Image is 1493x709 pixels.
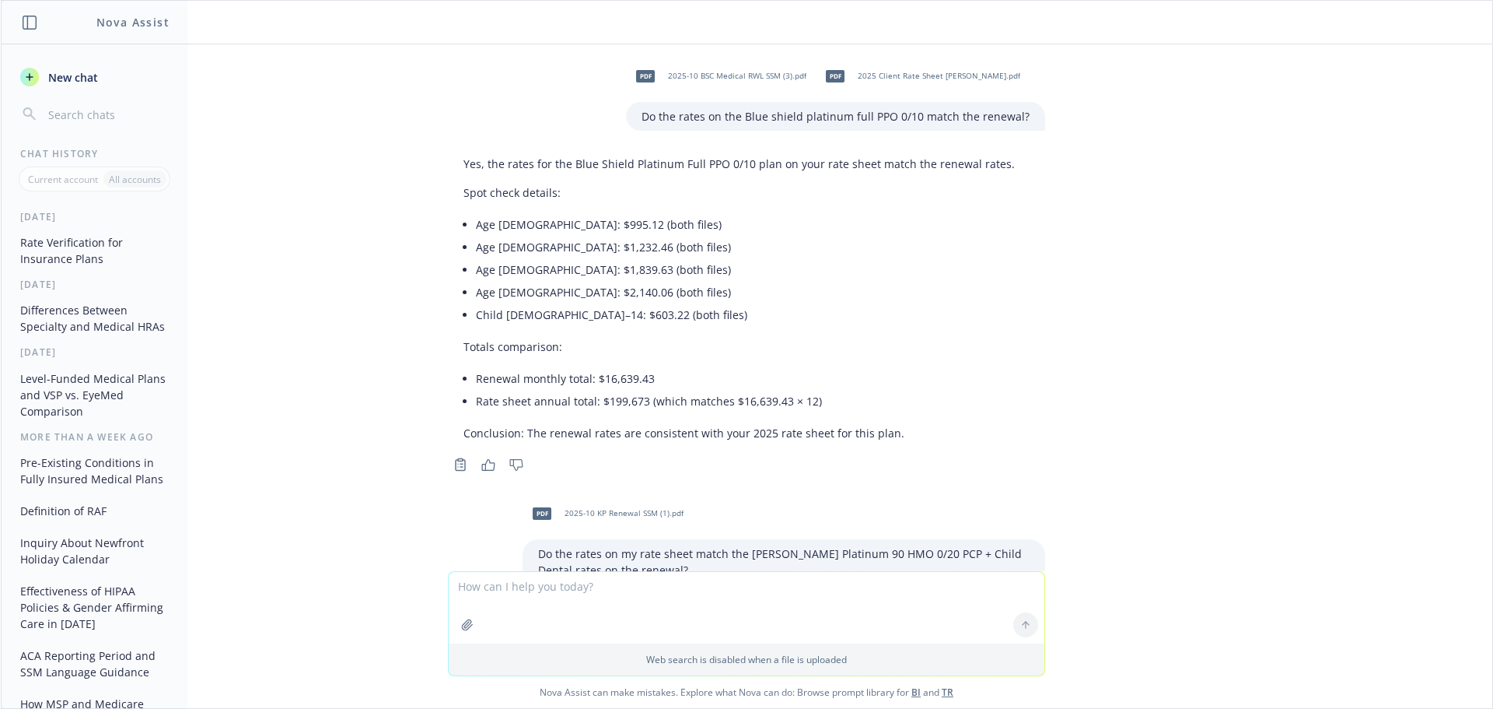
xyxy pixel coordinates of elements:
[538,546,1030,578] p: Do the rates on my rate sheet match the [PERSON_NAME] Platinum 90 HMO 0/20 PCP + Child Dental rat...
[14,230,175,272] button: Rate Verification for Insurance Plans
[636,70,655,82] span: pdf
[476,304,1015,326] li: Child [DEMOGRAPHIC_DATA]–14: $603.22 (both files)
[523,494,687,533] div: pdf2025-10 KP Renewal SSM (1).pdf
[942,686,953,699] a: TR
[2,210,187,223] div: [DATE]
[14,63,175,91] button: New chat
[463,156,1015,172] p: Yes, the rates for the Blue Shield Platinum Full PPO 0/10 plan on your rate sheet match the renew...
[476,236,1015,258] li: Age [DEMOGRAPHIC_DATA]: $1,232.46 (both files)
[463,339,1015,355] p: Totals comparison:
[28,173,98,186] p: Current account
[2,430,187,444] div: More than a week ago
[476,213,1015,236] li: Age [DEMOGRAPHIC_DATA]: $995.12 (both files)
[14,643,175,685] button: ACA Reporting Period and SSM Language Guidance
[463,425,1015,441] p: Conclusion: The renewal rates are consistent with your 2025 rate sheet for this plan.
[476,258,1015,281] li: Age [DEMOGRAPHIC_DATA]: $1,839.63 (both files)
[463,184,1015,201] p: Spot check details:
[14,297,175,339] button: Differences Between Specialty and Medical HRAs
[476,367,1015,390] li: Renewal monthly total: $16,639.43
[504,454,529,476] button: Thumbs down
[533,507,551,519] span: pdf
[816,57,1023,96] div: pdf2025 Client Rate Sheet [PERSON_NAME].pdf
[14,366,175,424] button: Level-Funded Medical Plans and VSP vs. EyeMed Comparison
[668,71,806,81] span: 2025-10 BSC Medical RWL SSM (3).pdf
[2,278,187,291] div: [DATE]
[911,686,921,699] a: BI
[7,676,1486,708] span: Nova Assist can make mistakes. Explore what Nova can do: Browse prompt library for and
[109,173,161,186] p: All accounts
[826,70,844,82] span: pdf
[626,57,809,96] div: pdf2025-10 BSC Medical RWL SSM (3).pdf
[476,281,1015,304] li: Age [DEMOGRAPHIC_DATA]: $2,140.06 (both files)
[642,108,1030,125] p: Do the rates on the Blue shield platinum full PPO 0/10 match the renewal?
[453,458,467,472] svg: Copy to clipboard
[476,390,1015,412] li: Rate sheet annual total: $199,673 (which matches $16,639.43 × 12)
[14,530,175,572] button: Inquiry About Newfront Holiday Calendar
[45,104,169,125] input: Search chats
[2,346,187,359] div: [DATE]
[14,450,175,492] button: Pre-Existing Conditions in Fully Insured Medical Plans
[858,71,1020,81] span: 2025 Client Rate Sheet [PERSON_NAME].pdf
[14,498,175,524] button: Definition of RAF
[2,147,187,160] div: Chat History
[96,14,170,30] h1: Nova Assist
[458,653,1035,666] p: Web search is disabled when a file is uploaded
[14,578,175,637] button: Effectiveness of HIPAA Policies & Gender Affirming Care in [DATE]
[45,69,98,86] span: New chat
[565,508,684,518] span: 2025-10 KP Renewal SSM (1).pdf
